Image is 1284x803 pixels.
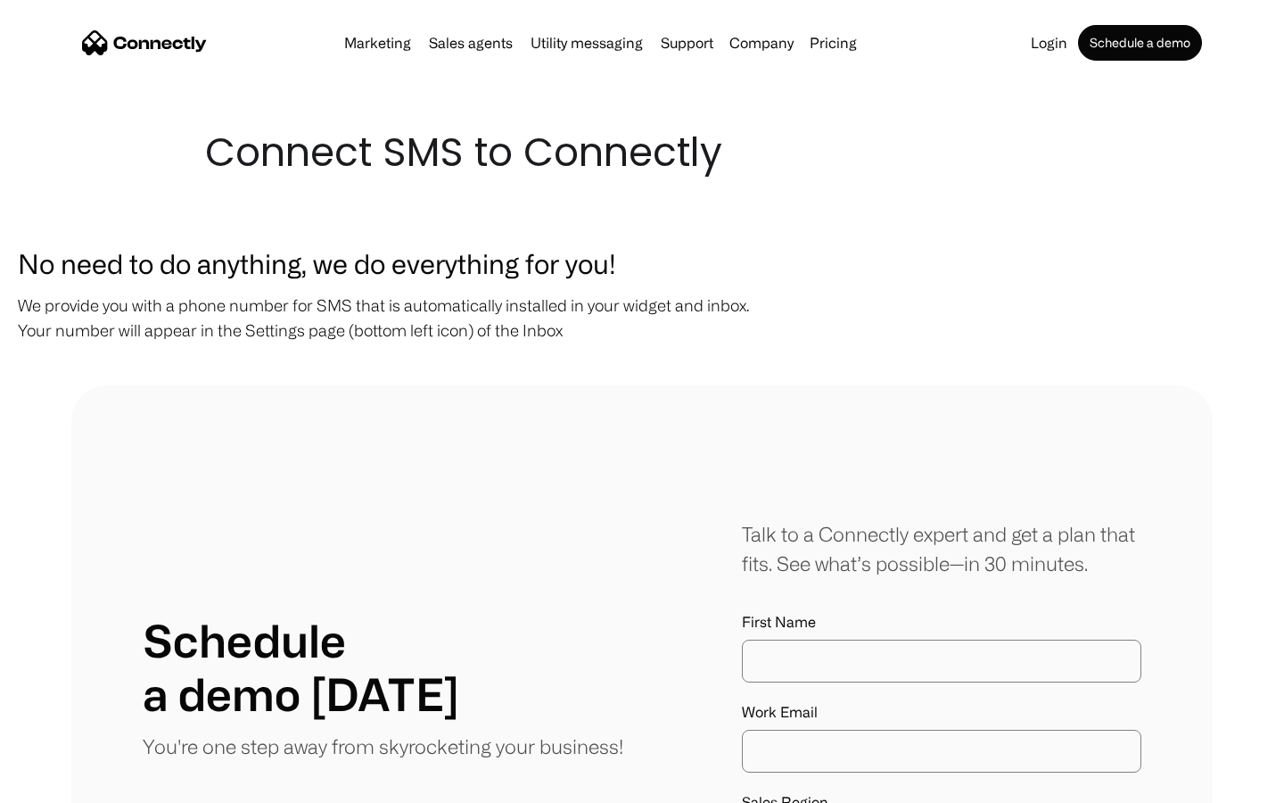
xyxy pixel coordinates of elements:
a: Utility messaging [523,36,650,50]
p: You're one step away from skyrocketing your business! [143,732,623,761]
a: Marketing [337,36,418,50]
div: Talk to a Connectly expert and get a plan that fits. See what’s possible—in 30 minutes. [742,519,1141,578]
div: Company [729,30,794,55]
h1: Connect SMS to Connectly [205,125,1079,180]
a: Sales agents [422,36,520,50]
p: We provide you with a phone number for SMS that is automatically installed in your widget and inb... [18,293,1266,343]
a: Pricing [802,36,864,50]
h3: No need to do anything, we do everything for you! [18,243,1266,284]
p: ‍ [18,352,1266,377]
ul: Language list [36,772,107,797]
a: Support [654,36,720,50]
label: First Name [742,614,1141,631]
a: Login [1024,36,1074,50]
a: Schedule a demo [1078,25,1202,61]
label: Work Email [742,704,1141,721]
h1: Schedule a demo [DATE] [143,614,459,721]
aside: Language selected: English [18,772,107,797]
